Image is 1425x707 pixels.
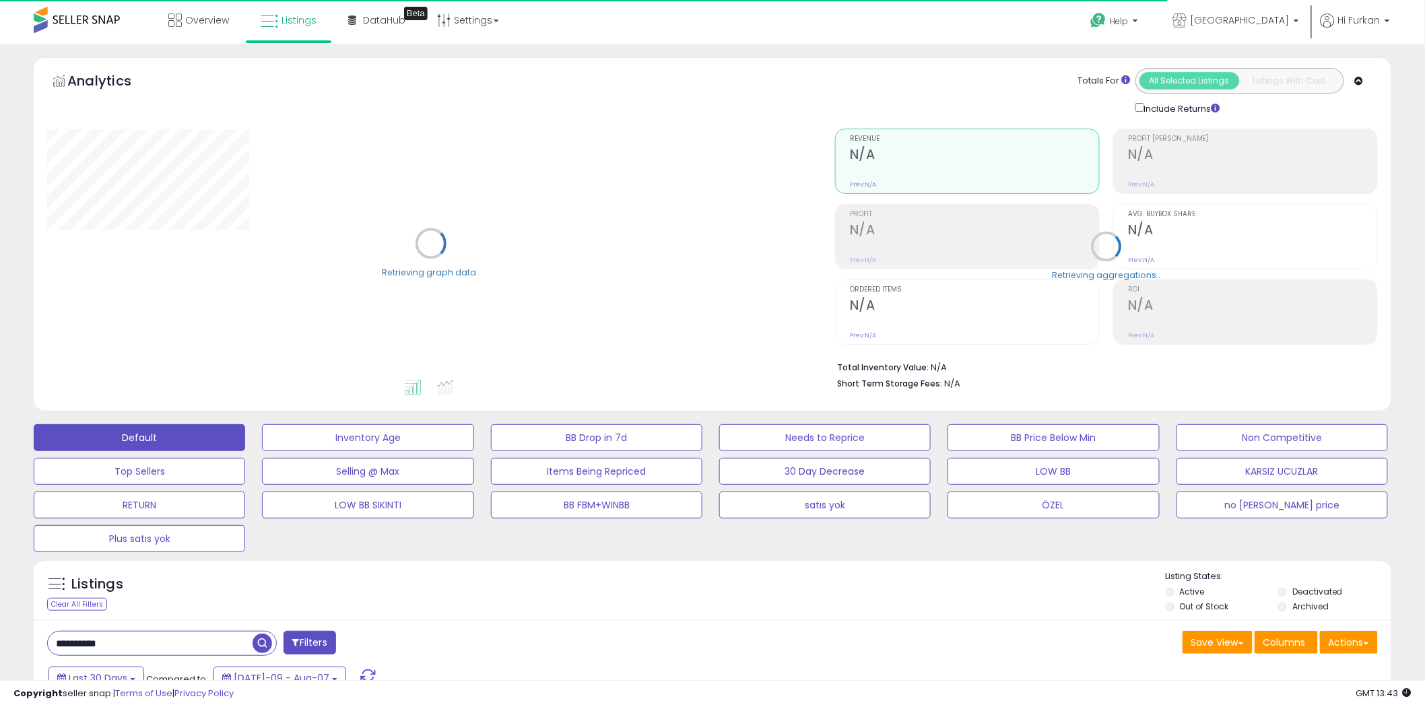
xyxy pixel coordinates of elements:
button: Selling @ Max [262,458,473,485]
span: Compared to: [146,673,208,685]
label: Archived [1292,601,1329,612]
span: Last 30 Days [69,671,127,685]
button: LOW BB SIKINTI [262,492,473,518]
button: Needs to Reprice [719,424,931,451]
div: Retrieving aggregations.. [1053,269,1161,281]
button: satıs yok [719,492,931,518]
i: Get Help [1090,12,1107,29]
button: BB Price Below Min [948,424,1159,451]
button: Columns [1255,631,1318,654]
span: [GEOGRAPHIC_DATA] [1191,13,1290,27]
label: Deactivated [1292,586,1343,597]
button: 30 Day Decrease [719,458,931,485]
button: Top Sellers [34,458,245,485]
div: Retrieving graph data.. [382,267,480,279]
span: Hi Furkan [1338,13,1381,27]
button: Listings With Cost [1239,72,1339,90]
button: BB FBM+WINBB [491,492,702,518]
span: DataHub [363,13,405,27]
a: Help [1080,2,1152,44]
button: Non Competitive [1177,424,1388,451]
button: Inventory Age [262,424,473,451]
button: Items Being Repriced [491,458,702,485]
button: no [PERSON_NAME] price [1177,492,1388,518]
a: Terms of Use [115,687,172,700]
button: Actions [1320,631,1378,654]
span: Columns [1263,636,1306,649]
button: Last 30 Days [48,667,144,689]
button: Default [34,424,245,451]
div: Tooltip anchor [404,7,428,20]
button: All Selected Listings [1139,72,1240,90]
div: Clear All Filters [47,598,107,611]
button: RETURN [34,492,245,518]
button: ÖZEL [948,492,1159,518]
p: Listing States: [1166,570,1391,583]
button: Filters [284,631,336,654]
span: [DATE]-09 - Aug-07 [234,671,329,685]
button: Plus satıs yok [34,525,245,552]
span: 2025-09-7 13:43 GMT [1356,687,1412,700]
a: Hi Furkan [1321,13,1390,44]
h5: Analytics [67,71,158,94]
button: LOW BB [948,458,1159,485]
span: Listings [281,13,317,27]
label: Active [1180,586,1205,597]
button: Save View [1183,631,1253,654]
span: Help [1111,15,1129,27]
button: BB Drop in 7d [491,424,702,451]
button: KARSIZ UCUZLAR [1177,458,1388,485]
strong: Copyright [13,687,63,700]
h5: Listings [71,575,123,594]
a: Privacy Policy [174,687,234,700]
div: seller snap | | [13,687,234,700]
div: Include Returns [1125,100,1236,115]
span: Overview [185,13,229,27]
button: [DATE]-09 - Aug-07 [213,667,346,689]
div: Totals For [1078,75,1131,88]
label: Out of Stock [1180,601,1229,612]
